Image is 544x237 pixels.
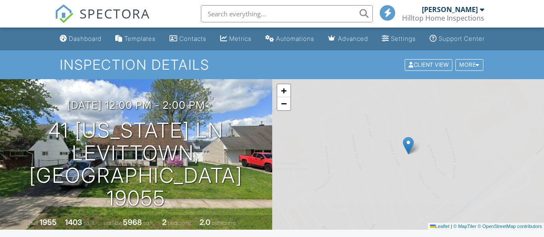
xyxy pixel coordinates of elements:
a: © MapTiler [453,224,476,229]
span: − [281,98,286,109]
h3: [DATE] 12:00 pm - 2:00 pm [67,99,205,111]
span: bedrooms [168,220,191,226]
div: Support Center [439,35,485,42]
span: | [451,224,452,229]
a: Automations (Basic) [262,31,318,47]
a: SPECTORA [55,12,150,30]
a: Advanced [325,31,372,47]
span: SPECTORA [80,4,150,22]
div: 5968 [123,218,142,227]
a: Support Center [426,31,488,47]
span: + [281,85,286,96]
a: © OpenStreetMap contributors [478,224,542,229]
a: Templates [112,31,159,47]
div: Templates [124,35,156,42]
a: Leaflet [430,224,449,229]
div: Contacts [179,35,206,42]
div: Client View [405,59,452,71]
a: Zoom out [277,97,290,110]
span: Built [29,220,38,226]
a: Client View [404,61,455,68]
div: [PERSON_NAME] [422,5,478,14]
a: Metrics [217,31,255,47]
div: 2.0 [200,218,210,227]
span: bathrooms [212,220,236,226]
div: 2 [162,218,166,227]
a: Contacts [166,31,210,47]
input: Search everything... [201,5,373,22]
div: Settings [391,35,416,42]
div: Dashboard [69,35,101,42]
div: Metrics [229,35,252,42]
img: The Best Home Inspection Software - Spectora [55,4,74,23]
a: Zoom in [277,84,290,97]
img: Marker [403,137,414,154]
div: Automations [276,35,314,42]
div: 1955 [40,218,57,227]
h1: 41 [US_STATE] Ln Levittown, [GEOGRAPHIC_DATA] 19055 [14,119,258,210]
h1: Inspection Details [60,57,484,72]
div: More [455,59,483,71]
a: Settings [378,31,419,47]
div: 1403 [65,218,82,227]
div: Hilltop Home Inspections [402,14,484,22]
a: Dashboard [56,31,105,47]
span: sq. ft. [83,220,95,226]
span: sq.ft. [143,220,154,226]
div: Advanced [338,35,368,42]
span: Lot Size [104,220,122,226]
